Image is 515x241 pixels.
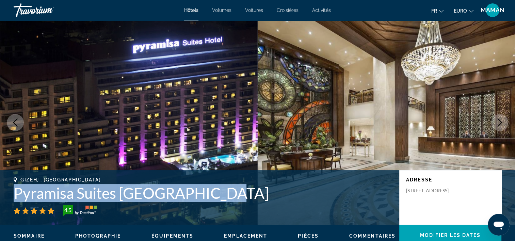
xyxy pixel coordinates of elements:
button: Sommaire [14,233,45,239]
a: Voitures [245,7,263,13]
span: Modifier les dates [420,232,481,238]
a: Travorium [14,1,82,19]
button: Emplacement [224,233,267,239]
p: Adresse [406,177,495,182]
a: Activités [312,7,331,13]
a: Croisières [277,7,299,13]
button: Menu utilisateur [484,3,501,17]
iframe: Bouton de lancement de la fenêtre de messagerie [488,214,510,236]
div: 4.5 [61,206,75,214]
button: Photographie [75,233,121,239]
button: Image suivante [491,114,508,131]
span: Fr [431,8,437,14]
button: Changer la langue [431,6,444,16]
button: Commentaires [349,233,396,239]
button: Image précédente [7,114,24,131]
button: Pièces [298,233,319,239]
h1: Pyramisa Suites [GEOGRAPHIC_DATA] [14,184,392,202]
a: Volumes [212,7,231,13]
img: Badge d’évaluation client TrustYou [63,205,97,216]
span: Gizeh, , [GEOGRAPHIC_DATA] [20,177,101,182]
a: Hôtels [184,7,198,13]
span: EURO [454,8,467,14]
button: Équipements [151,233,193,239]
button: Changer de devise [454,6,473,16]
span: MAMAN [481,7,504,14]
p: [STREET_ADDRESS] [406,188,461,194]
